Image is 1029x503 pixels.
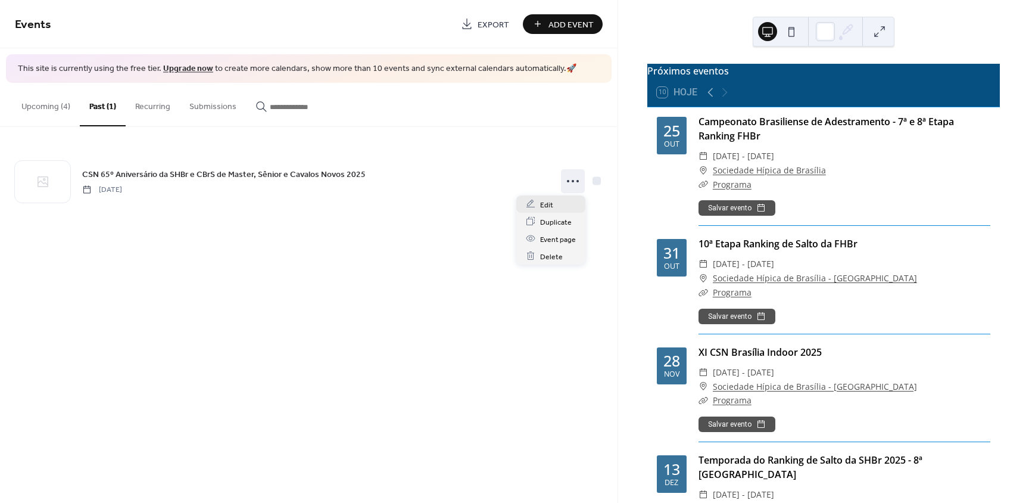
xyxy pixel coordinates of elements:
[713,488,774,502] span: [DATE] - [DATE]
[663,462,680,477] div: 13
[713,163,826,178] a: Sociedade Hípica de Brasília
[540,233,576,246] span: Event page
[523,14,603,34] button: Add Event
[663,353,680,368] div: 28
[664,263,679,271] div: out
[713,287,752,298] a: Programa
[699,393,708,408] div: ​
[699,178,708,192] div: ​
[713,271,917,285] a: Sociedade Hípica de Brasília - [GEOGRAPHIC_DATA]
[699,149,708,163] div: ​
[699,488,708,502] div: ​
[699,237,858,250] a: 10ª Etapa Ranking de Salto da FHBr
[699,271,708,285] div: ​
[699,365,708,380] div: ​
[699,417,775,432] button: Salvar evento
[713,149,774,163] span: [DATE] - [DATE]
[699,257,708,271] div: ​
[80,83,126,126] button: Past (1)
[713,257,774,271] span: [DATE] - [DATE]
[713,179,752,190] a: Programa
[540,198,553,211] span: Edit
[699,454,922,481] a: Temporada do Ranking de Salto da SHBr 2025 - 8ª [GEOGRAPHIC_DATA]
[664,141,679,148] div: out
[82,184,122,195] span: [DATE]
[699,346,822,359] a: XI CSN Brasília Indoor 2025
[713,395,752,406] a: Programa
[665,479,678,487] div: dez
[12,83,80,125] button: Upcoming (4)
[664,371,679,378] div: nov
[540,216,572,228] span: Duplicate
[699,200,775,216] button: Salvar evento
[180,83,246,125] button: Submissions
[699,163,708,178] div: ​
[663,123,680,138] div: 25
[126,83,180,125] button: Recurring
[540,250,563,263] span: Delete
[699,309,775,324] button: Salvar evento
[15,13,51,36] span: Events
[478,18,509,31] span: Export
[699,285,708,300] div: ​
[82,167,366,181] a: CSN 65º Aniversário da SHBr e CBrS de Master, Sênior e Cavalos Novos 2025
[452,14,518,34] a: Export
[699,380,708,394] div: ​
[647,64,1000,78] div: Próximos eventos
[699,115,954,142] a: Campeonato Brasiliense de Adestramento - 7ª e 8ª Etapa Ranking FHBr
[18,63,576,75] span: This site is currently using the free tier. to create more calendars, show more than 10 events an...
[713,380,917,394] a: Sociedade Hípica de Brasília - [GEOGRAPHIC_DATA]
[713,365,774,380] span: [DATE] - [DATE]
[82,168,366,181] span: CSN 65º Aniversário da SHBr e CBrS de Master, Sênior e Cavalos Novos 2025
[163,61,213,77] a: Upgrade now
[548,18,594,31] span: Add Event
[663,246,680,260] div: 31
